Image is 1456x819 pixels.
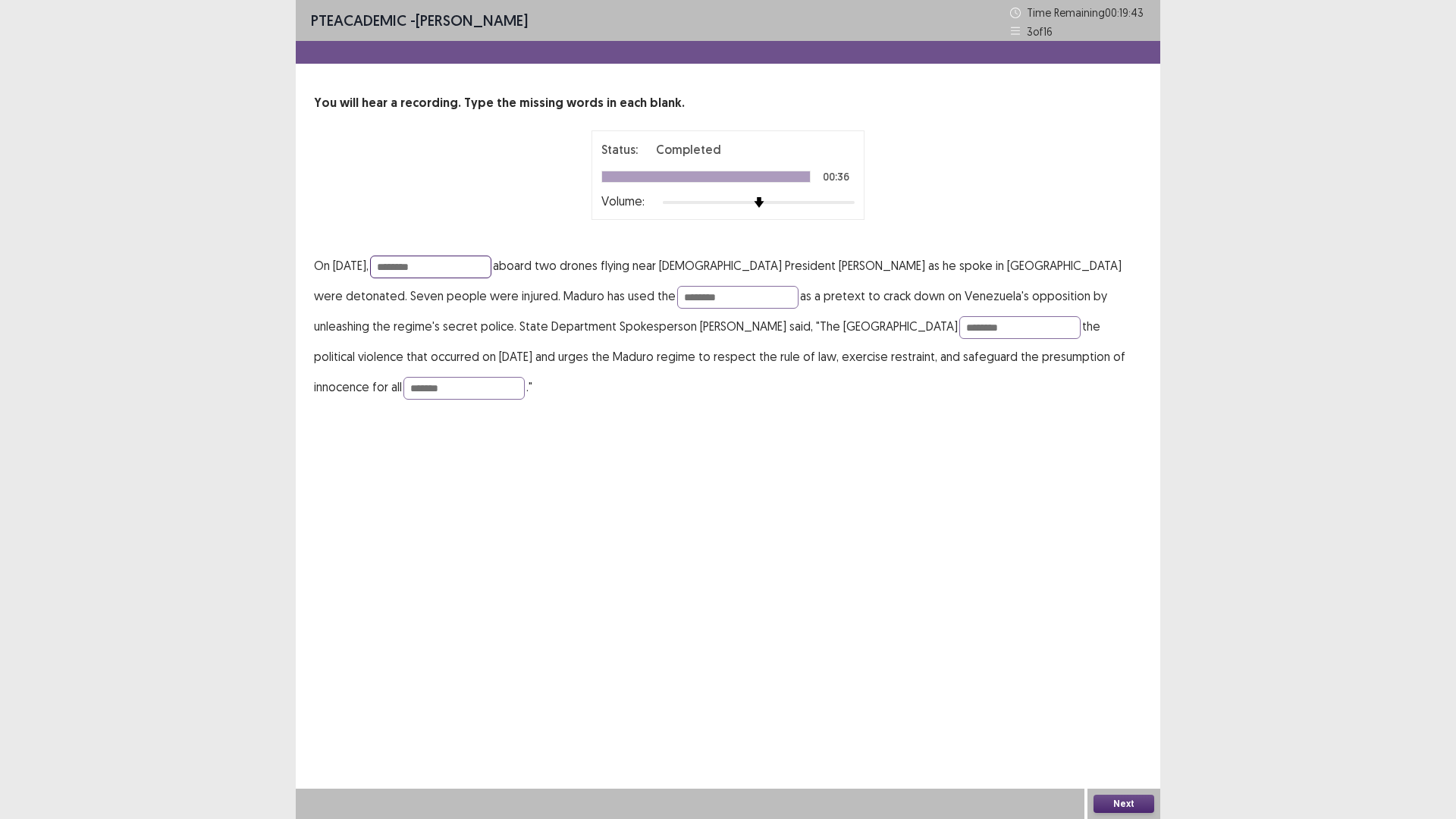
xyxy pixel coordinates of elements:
p: - [PERSON_NAME] [311,9,528,32]
p: Completed [656,140,721,158]
p: Time Remaining 00 : 19 : 43 [1027,5,1145,20]
p: 3 of 16 [1027,24,1053,39]
p: Status: [601,140,638,158]
p: 00:36 [823,171,849,182]
span: PTE academic [311,11,406,30]
img: arrow-thumb [754,197,764,208]
p: On [DATE], aboard two drones flying near [DEMOGRAPHIC_DATA] President [PERSON_NAME] as he spoke i... [314,250,1142,402]
p: Volume: [601,192,645,210]
button: Next [1094,795,1154,813]
p: You will hear a recording. Type the missing words in each blank. [314,94,1142,112]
